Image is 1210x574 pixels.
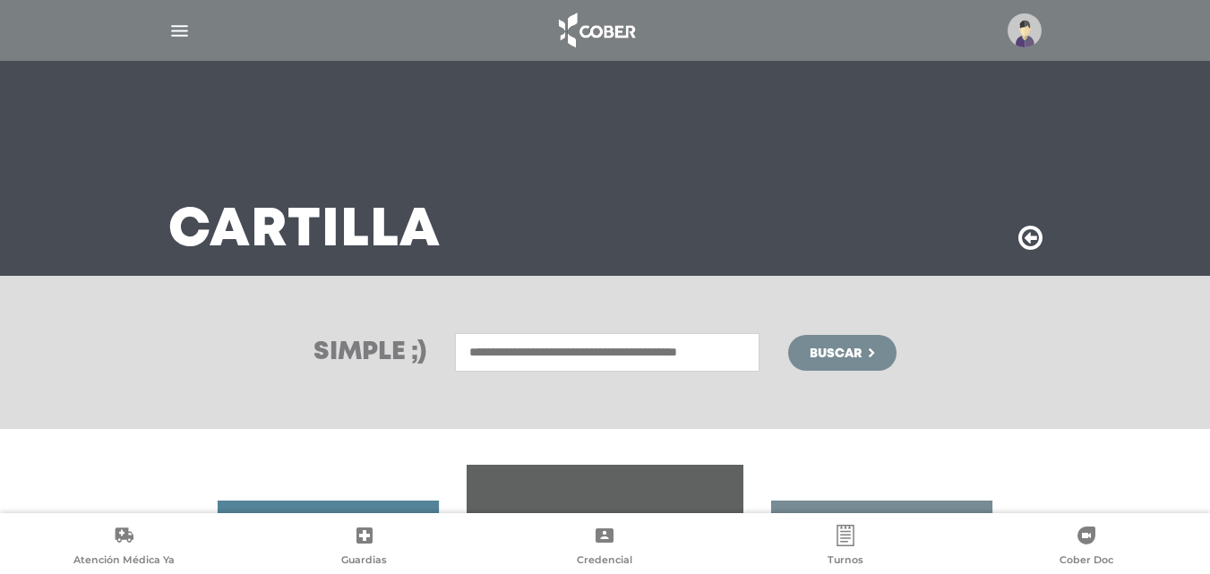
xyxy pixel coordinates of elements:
[341,553,387,570] span: Guardias
[788,335,896,371] button: Buscar
[1060,553,1113,570] span: Cober Doc
[4,525,245,570] a: Atención Médica Ya
[313,340,426,365] h3: Simple ;)
[549,9,643,52] img: logo_cober_home-white.png
[168,208,441,254] h3: Cartilla
[73,553,175,570] span: Atención Médica Ya
[485,525,725,570] a: Credencial
[245,525,485,570] a: Guardias
[810,347,862,360] span: Buscar
[168,20,191,42] img: Cober_menu-lines-white.svg
[577,553,632,570] span: Credencial
[828,553,863,570] span: Turnos
[1008,13,1042,47] img: profile-placeholder.svg
[965,525,1206,570] a: Cober Doc
[725,525,966,570] a: Turnos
